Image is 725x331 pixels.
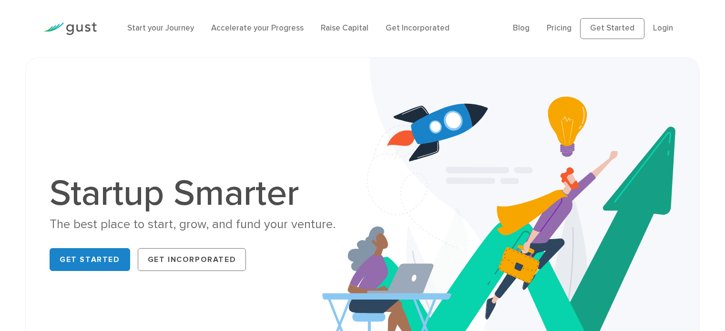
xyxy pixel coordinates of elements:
a: Pricing [547,23,572,33]
img: Gust Logo [43,22,97,35]
a: Accelerate your Progress [211,23,304,33]
a: Blog [513,23,530,33]
a: Get Started [50,248,130,271]
a: Raise Capital [321,23,368,33]
div: The best place to start, grow, and fund your venture. [50,216,355,233]
a: Start your Journey [127,23,194,33]
a: Get Incorporated [138,248,246,271]
a: Get Incorporated [386,23,449,33]
a: Login [653,23,673,33]
a: Get Started [580,18,644,39]
h1: Startup Smarter [50,175,355,211]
